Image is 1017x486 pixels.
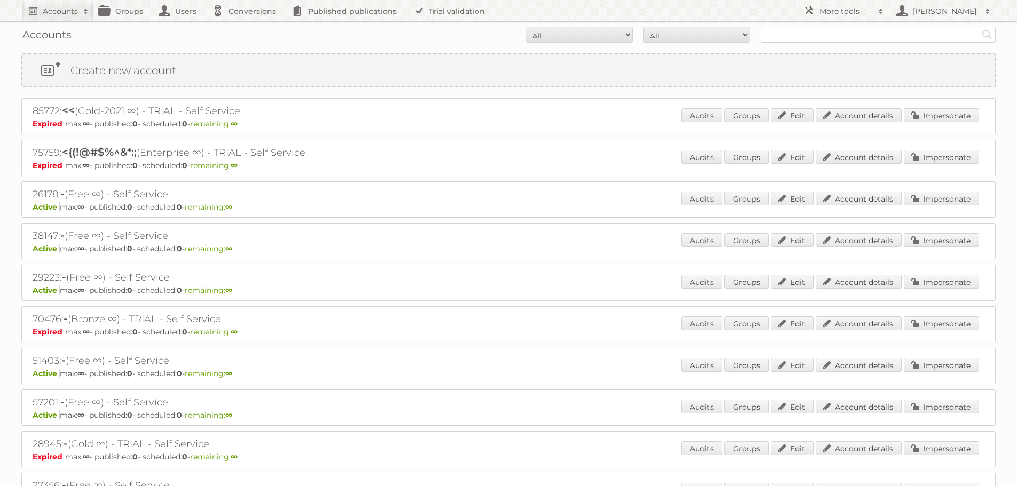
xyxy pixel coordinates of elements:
span: remaining: [185,410,232,420]
a: Audits [681,316,722,330]
a: Groups [724,233,769,247]
strong: 0 [177,369,182,378]
strong: ∞ [225,244,232,253]
p: max: - published: - scheduled: - [33,369,984,378]
h2: 29223: (Free ∞) - Self Service [33,270,406,284]
span: - [64,437,68,450]
a: Groups [724,150,769,164]
span: remaining: [190,327,238,337]
a: Account details [816,192,902,205]
h2: 51403: (Free ∞) - Self Service [33,354,406,368]
h2: 38147: (Free ∞) - Self Service [33,229,406,243]
a: Edit [771,358,814,372]
span: remaining: [190,161,238,170]
a: Groups [724,441,769,455]
p: max: - published: - scheduled: - [33,119,984,129]
input: Search [979,27,995,43]
strong: ∞ [83,327,90,337]
a: Edit [771,441,814,455]
strong: ∞ [77,410,84,420]
a: Impersonate [904,400,979,413]
strong: 0 [182,161,187,170]
span: remaining: [185,244,232,253]
strong: 0 [132,119,138,129]
p: max: - published: - scheduled: - [33,202,984,212]
h2: 57201: (Free ∞) - Self Service [33,395,406,409]
span: Expired [33,452,65,461]
strong: 0 [127,369,132,378]
span: Expired [33,119,65,129]
strong: 0 [132,327,138,337]
span: Active [33,369,60,378]
strong: 0 [182,119,187,129]
span: <{(!@#$%^&*:; [62,146,137,158]
span: Expired [33,327,65,337]
a: Account details [816,441,902,455]
a: Edit [771,316,814,330]
h2: More tools [819,6,873,17]
span: - [61,354,66,367]
strong: 0 [177,244,182,253]
a: Groups [724,275,769,289]
h2: 75759: (Enterprise ∞) - TRIAL - Self Service [33,146,406,160]
a: Impersonate [904,192,979,205]
a: Impersonate [904,441,979,455]
a: Audits [681,358,722,372]
span: - [62,270,66,283]
a: Account details [816,400,902,413]
a: Impersonate [904,150,979,164]
h2: 70476: (Bronze ∞) - TRIAL - Self Service [33,312,406,326]
span: Expired [33,161,65,170]
a: Account details [816,358,902,372]
span: - [64,312,68,325]
a: Groups [724,400,769,413]
a: Groups [724,316,769,330]
strong: ∞ [83,161,90,170]
a: Edit [771,275,814,289]
a: Audits [681,108,722,122]
a: Account details [816,108,902,122]
a: Impersonate [904,233,979,247]
span: remaining: [185,202,232,212]
a: Impersonate [904,316,979,330]
strong: ∞ [77,202,84,212]
strong: ∞ [231,327,238,337]
a: Groups [724,108,769,122]
strong: ∞ [77,285,84,295]
h2: 26178: (Free ∞) - Self Service [33,187,406,201]
strong: 0 [177,410,182,420]
span: << [62,104,75,117]
a: Audits [681,150,722,164]
h2: 85772: (Gold-2021 ∞) - TRIAL - Self Service [33,104,406,118]
strong: 0 [127,202,132,212]
a: Edit [771,400,814,413]
a: Audits [681,192,722,205]
h2: Accounts [43,6,78,17]
a: Edit [771,192,814,205]
strong: ∞ [225,410,232,420]
span: remaining: [185,285,232,295]
strong: ∞ [225,285,232,295]
span: - [60,187,65,200]
strong: 0 [127,244,132,253]
span: Active [33,410,60,420]
span: Active [33,244,60,253]
a: Account details [816,150,902,164]
p: max: - published: - scheduled: - [33,452,984,461]
p: max: - published: - scheduled: - [33,161,984,170]
h2: 28945: (Gold ∞) - TRIAL - Self Service [33,437,406,451]
strong: 0 [177,285,182,295]
p: max: - published: - scheduled: - [33,285,984,295]
strong: ∞ [77,244,84,253]
strong: 0 [127,410,132,420]
span: remaining: [185,369,232,378]
strong: 0 [182,452,187,461]
a: Impersonate [904,108,979,122]
strong: ∞ [225,202,232,212]
h2: [PERSON_NAME] [910,6,980,17]
span: - [60,229,65,242]
strong: 0 [132,161,138,170]
a: Edit [771,233,814,247]
p: max: - published: - scheduled: - [33,327,984,337]
a: Impersonate [904,358,979,372]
